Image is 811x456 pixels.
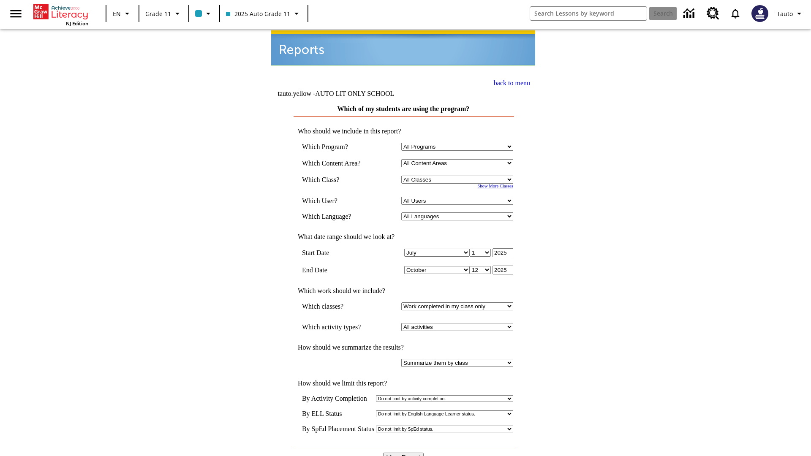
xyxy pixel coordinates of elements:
[226,9,290,18] span: 2025 Auto Grade 11
[302,395,374,402] td: By Activity Completion
[302,302,373,310] td: Which classes?
[302,212,373,220] td: Which Language?
[477,184,513,188] a: Show More Classes
[294,344,513,351] td: How should we summarize the results?
[66,20,88,27] span: NJ Edition
[142,6,186,21] button: Grade: Grade 11, Select a grade
[302,266,373,274] td: End Date
[724,3,746,24] a: Notifications
[777,9,793,18] span: Tauto
[678,2,702,25] a: Data Center
[702,2,724,25] a: Resource Center, Will open in new tab
[302,425,374,433] td: By SpEd Placement Status
[337,105,470,112] a: Which of my students are using the program?
[302,323,373,331] td: Which activity types?
[302,248,373,257] td: Start Date
[746,3,773,24] button: Select a new avatar
[494,79,530,87] a: back to menu
[192,6,217,21] button: Class color is light blue. Change class color
[294,233,513,241] td: What date range should we look at?
[751,5,768,22] img: Avatar
[109,6,136,21] button: Language: EN, Select a language
[302,410,374,418] td: By ELL Status
[271,30,535,65] img: header
[294,128,513,135] td: Who should we include in this report?
[302,176,373,184] td: Which Class?
[773,6,808,21] button: Profile/Settings
[145,9,171,18] span: Grade 11
[223,6,305,21] button: Class: 2025 Auto Grade 11, Select your class
[294,380,513,387] td: How should we limit this report?
[315,90,394,97] nobr: AUTO LIT ONLY SCHOOL
[294,287,513,295] td: Which work should we include?
[278,90,433,98] td: tauto.yellow -
[302,160,361,167] nobr: Which Content Area?
[302,143,373,151] td: Which Program?
[3,1,28,26] button: Open side menu
[302,197,373,205] td: Which User?
[113,9,121,18] span: EN
[33,3,88,27] div: Home
[530,7,647,20] input: search field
